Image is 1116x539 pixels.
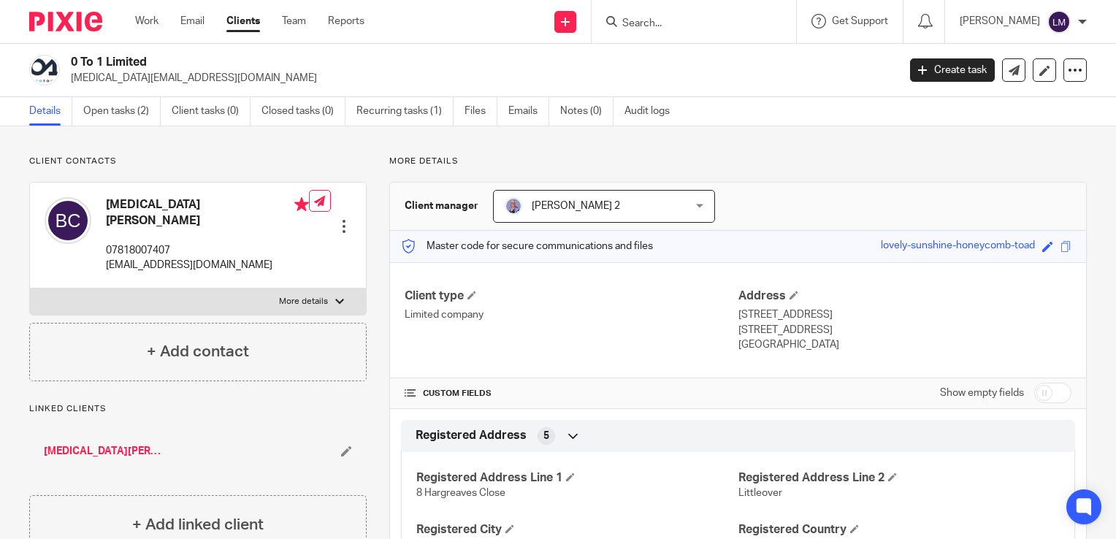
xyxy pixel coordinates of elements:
[44,444,167,459] a: [MEDICAL_DATA][PERSON_NAME]
[401,239,653,253] p: Master code for secure communications and files
[832,16,888,26] span: Get Support
[416,488,505,498] span: 8 Hargreaves Close
[29,156,367,167] p: Client contacts
[738,307,1071,322] p: [STREET_ADDRESS]
[543,429,549,443] span: 5
[405,199,478,213] h3: Client manager
[738,470,1060,486] h4: Registered Address Line 2
[294,197,309,212] i: Primary
[328,14,364,28] a: Reports
[405,307,738,322] p: Limited company
[960,14,1040,28] p: [PERSON_NAME]
[45,197,91,244] img: svg%3E
[29,55,60,85] img: 0%20to%201.png
[132,513,264,536] h4: + Add linked client
[261,97,345,126] a: Closed tasks (0)
[106,243,309,258] p: 07818007407
[282,14,306,28] a: Team
[910,58,995,82] a: Create task
[226,14,260,28] a: Clients
[147,340,249,363] h4: + Add contact
[881,238,1035,255] div: lovely-sunshine-honeycomb-toad
[106,197,309,229] h4: [MEDICAL_DATA][PERSON_NAME]
[405,388,738,400] h4: CUSTOM FIELDS
[29,403,367,415] p: Linked clients
[279,296,328,307] p: More details
[29,12,102,31] img: Pixie
[621,18,752,31] input: Search
[738,323,1071,337] p: [STREET_ADDRESS]
[416,470,738,486] h4: Registered Address Line 1
[29,97,72,126] a: Details
[738,288,1071,304] h4: Address
[940,386,1024,400] label: Show empty fields
[465,97,497,126] a: Files
[135,14,158,28] a: Work
[505,197,522,215] img: JC%20Linked%20In.jpg
[416,428,527,443] span: Registered Address
[356,97,454,126] a: Recurring tasks (1)
[532,201,620,211] span: [PERSON_NAME] 2
[71,71,888,85] p: [MEDICAL_DATA][EMAIL_ADDRESS][DOMAIN_NAME]
[83,97,161,126] a: Open tasks (2)
[405,288,738,304] h4: Client type
[106,258,309,272] p: [EMAIL_ADDRESS][DOMAIN_NAME]
[624,97,681,126] a: Audit logs
[71,55,725,70] h2: 0 To 1 Limited
[738,337,1071,352] p: [GEOGRAPHIC_DATA]
[389,156,1087,167] p: More details
[560,97,614,126] a: Notes (0)
[416,522,738,538] h4: Registered City
[172,97,251,126] a: Client tasks (0)
[508,97,549,126] a: Emails
[1047,10,1071,34] img: svg%3E
[180,14,205,28] a: Email
[738,522,1060,538] h4: Registered Country
[738,488,782,498] span: Littleover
